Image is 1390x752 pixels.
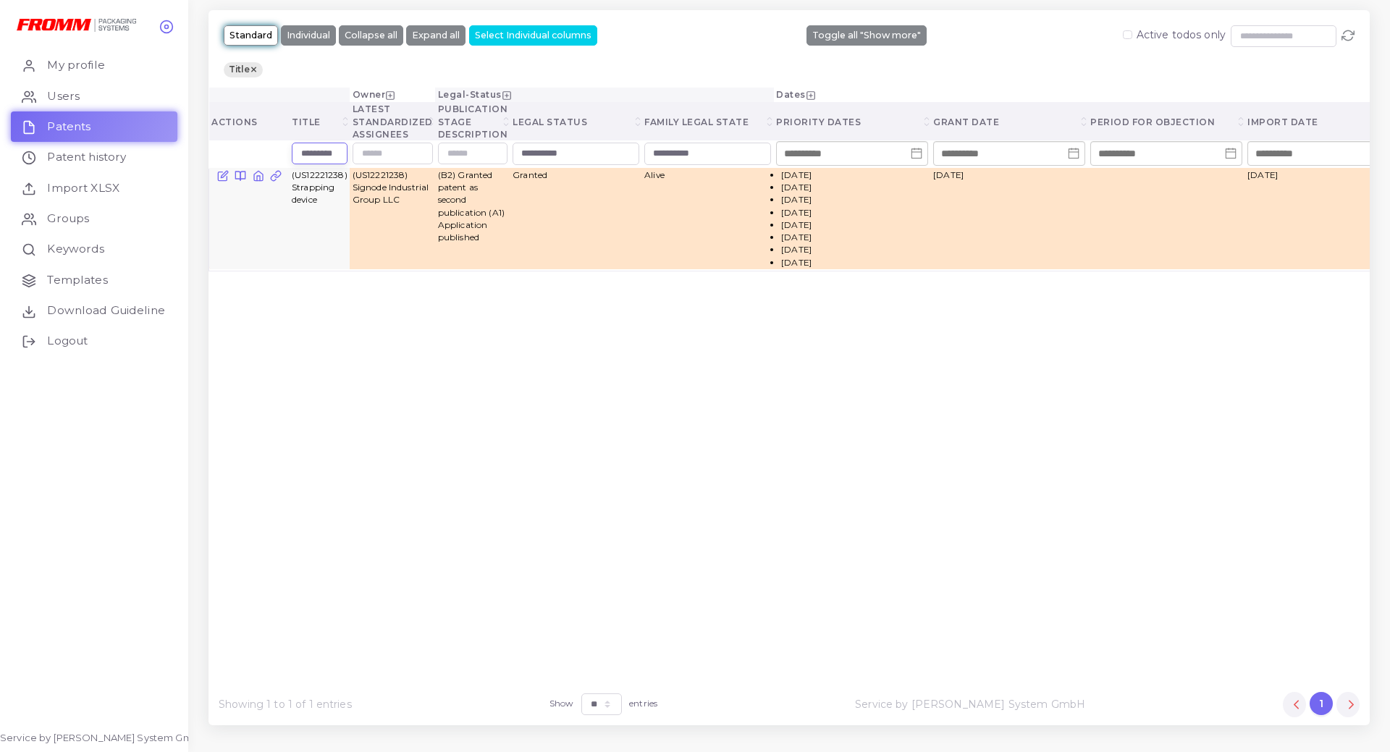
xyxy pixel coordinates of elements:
[776,116,928,128] div: Priority dates
[549,697,574,709] label: Show
[11,173,177,203] a: Import XLSX
[292,116,347,128] div: Title
[1090,116,1242,128] div: Period for objection
[11,265,177,295] a: Templates
[270,169,282,182] a: Filter by Questel Unique Family ID
[11,50,177,80] a: My profile
[781,181,923,193] li: [DATE]
[1341,28,1355,42] a: Refresh page
[224,62,263,77] span: Title
[781,256,923,269] li: [DATE]
[438,169,505,242] span: (B2) Granted patent as second publication (A1) Application published
[47,149,126,165] span: Patent history
[353,88,433,101] div: Owner
[644,116,771,128] div: Family legal state
[781,243,923,255] li: [DATE]
[781,231,923,243] li: [DATE]
[781,206,923,219] li: [DATE]
[224,25,278,46] button: Standard
[516,145,619,163] input: Search for option
[11,295,177,326] a: Download Guideline
[781,169,923,181] li: [DATE]
[513,116,639,128] div: Legal status
[211,116,287,128] div: Actions
[648,145,751,163] input: Search for option
[510,167,642,270] td: Granted
[17,19,136,32] img: logo
[469,25,597,46] button: Select Individual columns
[1283,692,1360,717] ul: Pagination
[1310,692,1333,715] button: Go to page 1
[47,180,119,196] span: Import XLSX
[11,81,177,111] a: Users
[253,169,264,182] a: National Register Site
[219,697,352,711] span: Showing 1 to 1 of 1 entries
[11,234,177,264] a: Keywords
[642,167,774,270] td: Alive
[781,219,923,231] li: [DATE]
[11,203,177,234] a: Groups
[931,167,1088,270] td: [DATE]
[933,116,1085,128] div: Grant date
[47,272,107,288] span: Templates
[406,25,466,46] button: Expand all
[438,88,772,101] div: Legal-Status
[781,193,923,206] li: [DATE]
[47,211,89,227] span: Groups
[281,25,336,46] button: Individual
[11,111,177,142] a: Patents
[47,57,104,73] span: My profile
[339,25,403,46] button: Collapse all
[513,143,639,165] div: Search for option
[438,103,508,140] div: Publication stage description
[629,697,657,709] label: entries
[353,103,433,140] div: Latest standardized assignees
[11,326,177,356] a: Logout
[17,17,146,33] a: logo
[855,697,1085,711] span: Service by [PERSON_NAME] System GmbH
[806,25,927,46] button: Toggle all "Show more"
[644,143,771,165] div: Search for option
[217,169,229,182] a: Edit
[350,167,435,270] td: (US12221238) Signode Industrial Group LLC
[47,88,80,104] span: Users
[11,142,177,172] a: Patent history
[47,119,90,135] span: Patents
[235,169,246,182] a: Biblio Summary
[1137,30,1226,40] label: Active todos only
[47,241,104,257] span: Keywords
[292,169,347,206] span: (US12221238) Strapping device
